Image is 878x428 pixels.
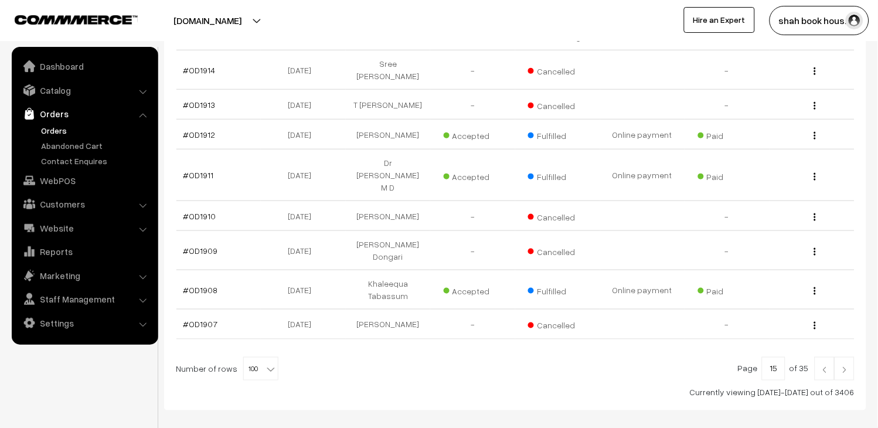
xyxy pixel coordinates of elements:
td: [PERSON_NAME] Dongari [346,231,431,270]
td: - [685,50,770,90]
a: #OD1914 [183,65,216,75]
td: [DATE] [261,270,346,310]
img: COMMMERCE [15,15,138,24]
span: Paid [698,282,757,297]
a: Orders [38,124,154,137]
img: Menu [814,322,816,330]
a: Marketing [15,265,154,286]
a: Orders [15,103,154,124]
div: Currently viewing [DATE]-[DATE] out of 3406 [176,386,855,399]
a: COMMMERCE [15,12,117,26]
td: - [685,201,770,231]
span: of 35 [789,364,809,373]
td: - [685,310,770,339]
td: [PERSON_NAME] [346,310,431,339]
td: - [430,231,515,270]
img: user [846,12,863,29]
td: - [430,201,515,231]
td: Dr [PERSON_NAME] M D [346,150,431,201]
td: [DATE] [261,50,346,90]
td: - [430,310,515,339]
a: Catalog [15,80,154,101]
td: Khaleequa Tabassum [346,270,431,310]
a: Contact Enquires [38,155,154,167]
span: Cancelled [528,97,587,112]
img: Menu [814,287,816,295]
span: Cancelled [528,62,587,77]
td: - [685,231,770,270]
img: Menu [814,132,816,140]
img: Menu [814,67,816,75]
button: shah book hous… [770,6,869,35]
img: Menu [814,213,816,221]
a: Abandoned Cart [38,140,154,152]
span: 100 [244,358,278,381]
a: #OD1913 [183,100,216,110]
span: Number of rows [176,363,237,375]
img: Menu [814,173,816,181]
span: Fulfilled [528,168,587,183]
a: #OD1908 [183,285,218,295]
img: Menu [814,248,816,256]
a: Hire an Expert [684,7,755,33]
img: Right [839,366,850,373]
button: [DOMAIN_NAME] [132,6,283,35]
td: [PERSON_NAME] [346,120,431,150]
a: #OD1910 [183,211,216,221]
a: Settings [15,312,154,334]
span: Cancelled [528,208,587,223]
a: WebPOS [15,170,154,191]
td: - [685,90,770,120]
span: Cancelled [528,317,587,332]
span: Page [738,364,758,373]
td: Online payment [600,120,685,150]
span: Accepted [444,127,502,142]
a: Dashboard [15,56,154,77]
span: Accepted [444,168,502,183]
span: Fulfilled [528,127,587,142]
img: Menu [814,102,816,110]
a: Website [15,218,154,239]
span: 100 [243,357,278,381]
td: Sree [PERSON_NAME] [346,50,431,90]
span: Cancelled [528,243,587,258]
span: Paid [698,127,757,142]
img: Left [819,366,830,373]
td: [DATE] [261,231,346,270]
td: - [430,90,515,120]
a: #OD1909 [183,246,218,256]
td: [DATE] [261,201,346,231]
td: Online payment [600,150,685,201]
td: [DATE] [261,120,346,150]
a: Reports [15,241,154,262]
td: T [PERSON_NAME] [346,90,431,120]
td: - [430,50,515,90]
a: Staff Management [15,288,154,310]
span: Accepted [444,282,502,297]
td: [PERSON_NAME] [346,201,431,231]
td: [DATE] [261,90,346,120]
a: #OD1912 [183,130,216,140]
span: Paid [698,168,757,183]
td: [DATE] [261,310,346,339]
a: Customers [15,193,154,215]
a: #OD1907 [183,320,218,330]
a: #OD1911 [183,170,214,180]
span: Fulfilled [528,282,587,297]
td: [DATE] [261,150,346,201]
td: Online payment [600,270,685,310]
